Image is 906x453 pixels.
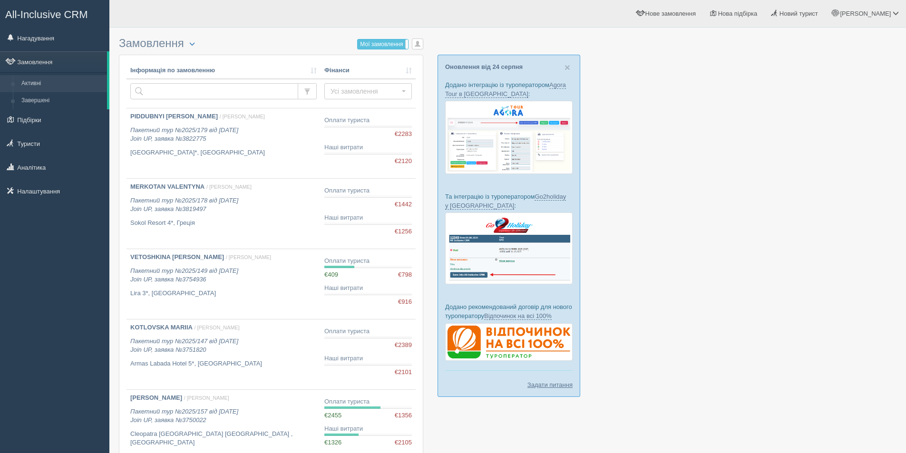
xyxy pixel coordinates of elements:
span: / [PERSON_NAME] [195,325,240,330]
b: KOTLOVSKA MARIIA [130,324,193,331]
span: €1356 [395,411,412,420]
img: agora-tour-%D0%B7%D0%B0%D1%8F%D0%B2%D0%BA%D0%B8-%D1%81%D1%80%D0%BC-%D0%B4%D0%BB%D1%8F-%D1%82%D1%8... [445,101,573,173]
label: Мої замовлення [358,39,408,49]
b: [PERSON_NAME] [130,394,182,401]
span: €2105 [395,438,412,447]
a: All-Inclusive CRM [0,0,109,27]
span: €1256 [395,227,412,236]
img: %D0%B4%D0%BE%D0%B3%D0%BE%D0%B2%D1%96%D1%80-%D0%B2%D1%96%D0%B4%D0%BF%D0%BE%D1%87%D0%B8%D0%BD%D0%BE... [445,323,573,361]
div: Наші витрати [324,213,412,222]
a: Фінанси [324,66,412,75]
p: Та інтеграцію із туроператором : [445,192,573,210]
span: Нове замовлення [645,10,696,17]
div: Оплати туриста [324,116,412,125]
h3: Замовлення [119,37,423,50]
b: PIDDUBNYI [PERSON_NAME] [130,113,218,120]
i: Пакетний тур №2025/157 від [DATE] Join UP, заявка №3750022 [130,408,238,424]
p: Додано рекомендований договір для нового туроператору [445,302,573,320]
a: Інформація по замовленню [130,66,317,75]
span: / [PERSON_NAME] [226,254,271,260]
div: Оплати туриста [324,397,412,406]
button: Усі замовлення [324,83,412,99]
a: VETOSHKINA [PERSON_NAME] / [PERSON_NAME] Пакетний тур №2025/149 від [DATE]Join UP, заявка №375493... [127,249,321,319]
span: [PERSON_NAME] [840,10,891,17]
span: All-Inclusive CRM [5,9,88,20]
span: €2283 [395,130,412,139]
div: Наші витрати [324,424,412,434]
p: Armas Labada Hotel 5*, [GEOGRAPHIC_DATA] [130,359,317,368]
img: go2holiday-bookings-crm-for-travel-agency.png [445,212,573,284]
i: Пакетний тур №2025/179 від [DATE] Join UP, заявка №3822775 [130,126,238,143]
a: Go2holiday у [GEOGRAPHIC_DATA] [445,193,566,210]
span: €798 [398,270,412,280]
span: × [565,62,570,73]
div: Оплати туриста [324,186,412,195]
input: Пошук за номером замовлення, ПІБ або паспортом туриста [130,83,298,99]
span: €2120 [395,157,412,166]
span: €1326 [324,439,341,446]
div: Оплати туриста [324,257,412,266]
p: [GEOGRAPHIC_DATA]*, [GEOGRAPHIC_DATA] [130,148,317,157]
div: Оплати туриста [324,327,412,336]
span: €409 [324,271,338,278]
i: Пакетний тур №2025/178 від [DATE] Join UP, заявка №3819497 [130,197,238,213]
p: Sokol Resort 4*, Греція [130,219,317,228]
a: Активні [17,75,107,92]
div: Наші витрати [324,143,412,152]
p: Cleopatra [GEOGRAPHIC_DATA] [GEOGRAPHIC_DATA] , [GEOGRAPHIC_DATA] [130,430,317,447]
i: Пакетний тур №2025/147 від [DATE] Join UP, заявка №3751820 [130,337,238,354]
a: PIDDUBNYI [PERSON_NAME] / [PERSON_NAME] Пакетний тур №2025/179 від [DATE]Join UP, заявка №3822775... [127,108,321,178]
span: €2455 [324,412,341,419]
span: €916 [398,298,412,307]
p: Lira 3*, [GEOGRAPHIC_DATA] [130,289,317,298]
a: Agora Tour в [GEOGRAPHIC_DATA] [445,81,566,98]
i: Пакетний тур №2025/149 від [DATE] Join UP, заявка №3754936 [130,267,238,283]
span: €2101 [395,368,412,377]
p: Додано інтеграцію із туроператором : [445,80,573,98]
b: MERKOTAN VALENTYNA [130,183,205,190]
span: Усі замовлення [331,87,399,96]
div: Наші витрати [324,284,412,293]
a: Завершені [17,92,107,109]
a: Відпочинок на всі 100% [484,312,552,320]
span: / [PERSON_NAME] [220,114,265,119]
span: / [PERSON_NAME] [184,395,229,401]
span: €1442 [395,200,412,209]
div: Наші витрати [324,354,412,363]
span: Нова підбірка [718,10,758,17]
span: €2389 [395,341,412,350]
span: / [PERSON_NAME] [206,184,252,190]
a: Оновлення від 24 серпня [445,63,523,70]
a: MERKOTAN VALENTYNA / [PERSON_NAME] Пакетний тур №2025/178 від [DATE]Join UP, заявка №3819497 Soko... [127,179,321,249]
a: KOTLOVSKA MARIIA / [PERSON_NAME] Пакетний тур №2025/147 від [DATE]Join UP, заявка №3751820 Armas ... [127,319,321,389]
button: Close [565,62,570,72]
span: Новий турист [779,10,818,17]
a: Задати питання [527,380,573,389]
b: VETOSHKINA [PERSON_NAME] [130,253,224,260]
